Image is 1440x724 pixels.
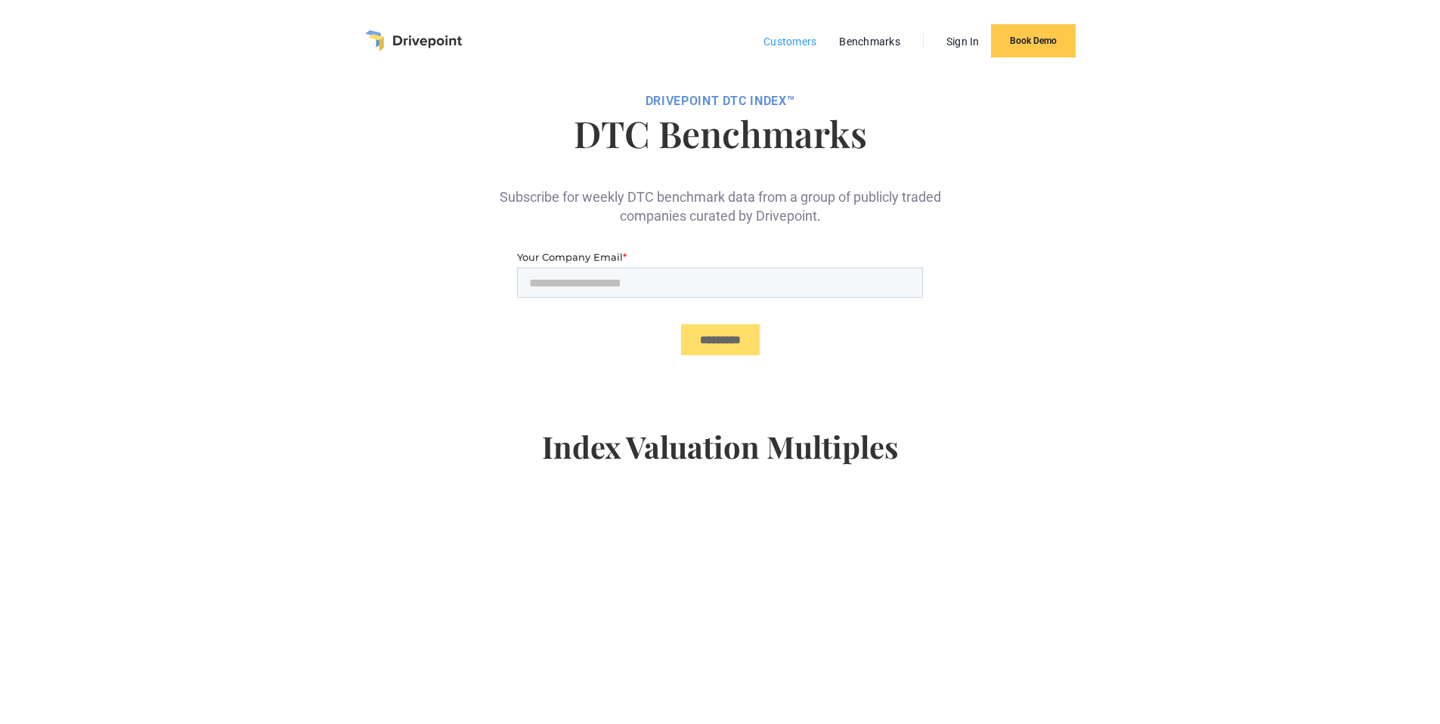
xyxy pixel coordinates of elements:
div: Subscribe for weekly DTC benchmark data from a group of publicly traded companies curated by Driv... [494,163,947,225]
a: home [365,30,462,51]
a: Book Demo [991,24,1076,57]
a: Sign In [939,32,987,51]
a: Customers [756,32,824,51]
a: Benchmarks [831,32,908,51]
iframe: Form 0 [517,249,923,368]
h1: DTC Benchmarks [306,115,1134,151]
div: DRIVEPOiNT DTC Index™ [306,94,1134,109]
h4: Index Valuation Multiples [306,429,1134,489]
